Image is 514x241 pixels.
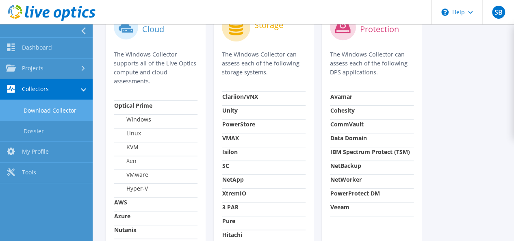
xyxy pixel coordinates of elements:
label: Data Protection [360,17,414,33]
strong: Azure [114,212,130,220]
strong: CommVault [330,120,364,128]
strong: Veeam [330,203,349,211]
strong: Hitachi [222,231,242,239]
strong: NetWorker [330,176,362,183]
label: Linux [114,129,141,137]
strong: SC [222,162,229,169]
label: Xen [114,157,137,165]
strong: Optical Prime [114,102,152,109]
label: Storage [254,21,283,29]
strong: Isilon [222,148,238,156]
strong: IBM Spectrum Protect (TSM) [330,148,410,156]
strong: VMAX [222,134,239,142]
strong: PowerProtect DM [330,189,380,197]
strong: Avamar [330,93,352,100]
p: The Windows Collector supports all of the Live Optics compute and cloud assessments. [114,50,197,86]
svg: \n [441,9,449,16]
label: Hyper-V [114,185,148,193]
span: SB [492,6,505,19]
label: VMware [114,171,148,179]
strong: Cohesity [330,106,355,114]
strong: AWS [114,198,127,206]
strong: Unity [222,106,238,114]
strong: NetApp [222,176,244,183]
strong: Nutanix [114,226,137,234]
p: The Windows Collector can assess each of the following storage systems. [222,50,306,77]
strong: Pure [222,217,235,225]
label: Windows [114,115,151,124]
label: Server and Cloud [142,17,197,33]
strong: Data Domain [330,134,367,142]
strong: 3 PAR [222,203,239,211]
strong: Clariion/VNX [222,93,258,100]
strong: XtremIO [222,189,246,197]
p: The Windows Collector can assess each of the following DPS applications. [330,50,414,77]
label: KVM [114,143,139,151]
strong: PowerStore [222,120,255,128]
strong: NetBackup [330,162,361,169]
